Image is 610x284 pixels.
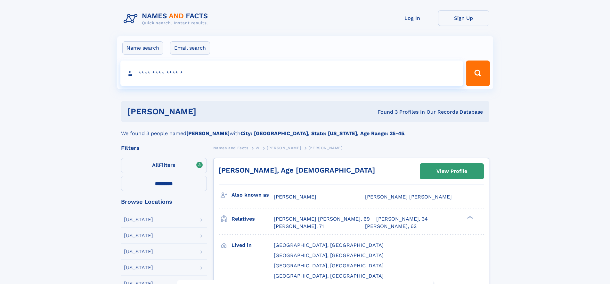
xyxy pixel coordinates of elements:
[287,109,483,116] div: Found 3 Profiles In Our Records Database
[376,215,428,223] a: [PERSON_NAME], 34
[436,164,467,179] div: View Profile
[267,144,301,152] a: [PERSON_NAME]
[256,146,260,150] span: W
[186,130,230,136] b: [PERSON_NAME]
[274,252,384,258] span: [GEOGRAPHIC_DATA], [GEOGRAPHIC_DATA]
[274,242,384,248] span: [GEOGRAPHIC_DATA], [GEOGRAPHIC_DATA]
[308,146,343,150] span: [PERSON_NAME]
[274,223,324,230] a: [PERSON_NAME], 71
[121,145,207,151] div: Filters
[466,215,473,220] div: ❯
[170,41,210,55] label: Email search
[274,273,384,279] span: [GEOGRAPHIC_DATA], [GEOGRAPHIC_DATA]
[256,144,260,152] a: W
[274,263,384,269] span: [GEOGRAPHIC_DATA], [GEOGRAPHIC_DATA]
[121,199,207,205] div: Browse Locations
[232,190,274,200] h3: Also known as
[274,194,316,200] span: [PERSON_NAME]
[124,217,153,222] div: [US_STATE]
[124,265,153,270] div: [US_STATE]
[232,240,274,251] h3: Lived in
[122,41,163,55] label: Name search
[267,146,301,150] span: [PERSON_NAME]
[120,61,463,86] input: search input
[420,164,484,179] a: View Profile
[466,61,490,86] button: Search Button
[152,162,159,168] span: All
[127,108,287,116] h1: [PERSON_NAME]
[232,214,274,224] h3: Relatives
[365,223,417,230] a: [PERSON_NAME], 62
[124,233,153,238] div: [US_STATE]
[240,130,404,136] b: City: [GEOGRAPHIC_DATA], State: [US_STATE], Age Range: 35-45
[121,122,489,137] div: We found 3 people named with .
[274,215,370,223] a: [PERSON_NAME] [PERSON_NAME], 69
[124,249,153,254] div: [US_STATE]
[121,158,207,173] label: Filters
[365,194,452,200] span: [PERSON_NAME] [PERSON_NAME]
[213,144,248,152] a: Names and Facts
[438,10,489,26] a: Sign Up
[219,166,375,174] a: [PERSON_NAME], Age [DEMOGRAPHIC_DATA]
[387,10,438,26] a: Log In
[121,10,213,28] img: Logo Names and Facts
